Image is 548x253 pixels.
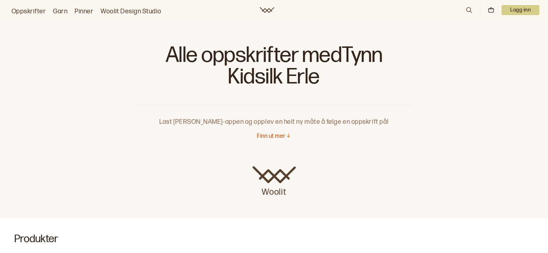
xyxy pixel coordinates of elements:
[253,184,296,198] p: Woolit
[260,7,274,13] a: Woolit
[12,6,46,17] a: Oppskrifter
[502,5,539,15] button: User dropdown
[253,166,296,198] a: Woolit
[101,6,161,17] a: Woolit Design Studio
[53,6,67,17] a: Garn
[257,133,291,140] button: Finn ut mer
[137,43,411,94] h1: Alle oppskrifter med Tynn Kidsilk Erle
[253,166,296,184] img: Woolit
[502,5,539,15] p: Logg inn
[75,6,93,17] a: Pinner
[257,133,285,140] p: Finn ut mer
[137,105,411,127] p: Last [PERSON_NAME]-appen og opplev en helt ny måte å følge en oppskrift på!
